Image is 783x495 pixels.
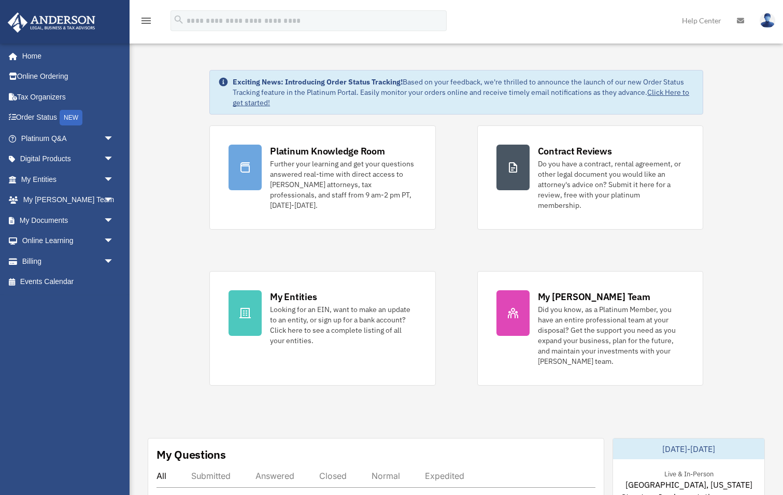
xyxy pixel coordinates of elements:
div: Live & In-Person [656,468,722,478]
span: [GEOGRAPHIC_DATA], [US_STATE] [625,478,752,491]
div: Further your learning and get your questions answered real-time with direct access to [PERSON_NAM... [270,159,416,210]
span: arrow_drop_down [104,251,124,272]
div: NEW [60,110,82,125]
span: arrow_drop_down [104,190,124,211]
span: arrow_drop_down [104,210,124,231]
a: Click Here to get started! [233,88,689,107]
div: Based on your feedback, we're thrilled to announce the launch of our new Order Status Tracking fe... [233,77,694,108]
span: arrow_drop_down [104,231,124,252]
div: Answered [255,471,294,481]
a: Billingarrow_drop_down [7,251,130,272]
img: User Pic [760,13,775,28]
div: Did you know, as a Platinum Member, you have an entire professional team at your disposal? Get th... [538,304,684,366]
a: My [PERSON_NAME] Teamarrow_drop_down [7,190,130,210]
div: My Entities [270,290,317,303]
a: Online Learningarrow_drop_down [7,231,130,251]
a: My Entitiesarrow_drop_down [7,169,130,190]
a: Contract Reviews Do you have a contract, rental agreement, or other legal document you would like... [477,125,703,230]
div: Platinum Knowledge Room [270,145,385,158]
div: Normal [372,471,400,481]
a: My Documentsarrow_drop_down [7,210,130,231]
a: My [PERSON_NAME] Team Did you know, as a Platinum Member, you have an entire professional team at... [477,271,703,386]
a: Online Ordering [7,66,130,87]
a: Order StatusNEW [7,107,130,129]
strong: Exciting News: Introducing Order Status Tracking! [233,77,403,87]
a: Digital Productsarrow_drop_down [7,149,130,169]
div: All [156,471,166,481]
img: Anderson Advisors Platinum Portal [5,12,98,33]
div: [DATE]-[DATE] [613,439,764,459]
div: Looking for an EIN, want to make an update to an entity, or sign up for a bank account? Click her... [270,304,416,346]
a: Events Calendar [7,272,130,292]
span: arrow_drop_down [104,128,124,149]
a: Platinum Knowledge Room Further your learning and get your questions answered real-time with dire... [209,125,435,230]
span: arrow_drop_down [104,149,124,170]
div: Expedited [425,471,464,481]
div: Do you have a contract, rental agreement, or other legal document you would like an attorney's ad... [538,159,684,210]
a: Platinum Q&Aarrow_drop_down [7,128,130,149]
a: menu [140,18,152,27]
div: My Questions [156,447,226,462]
div: My [PERSON_NAME] Team [538,290,650,303]
div: Closed [319,471,347,481]
a: My Entities Looking for an EIN, want to make an update to an entity, or sign up for a bank accoun... [209,271,435,386]
i: search [173,14,184,25]
a: Home [7,46,124,66]
div: Submitted [191,471,231,481]
div: Contract Reviews [538,145,612,158]
span: arrow_drop_down [104,169,124,190]
i: menu [140,15,152,27]
a: Tax Organizers [7,87,130,107]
